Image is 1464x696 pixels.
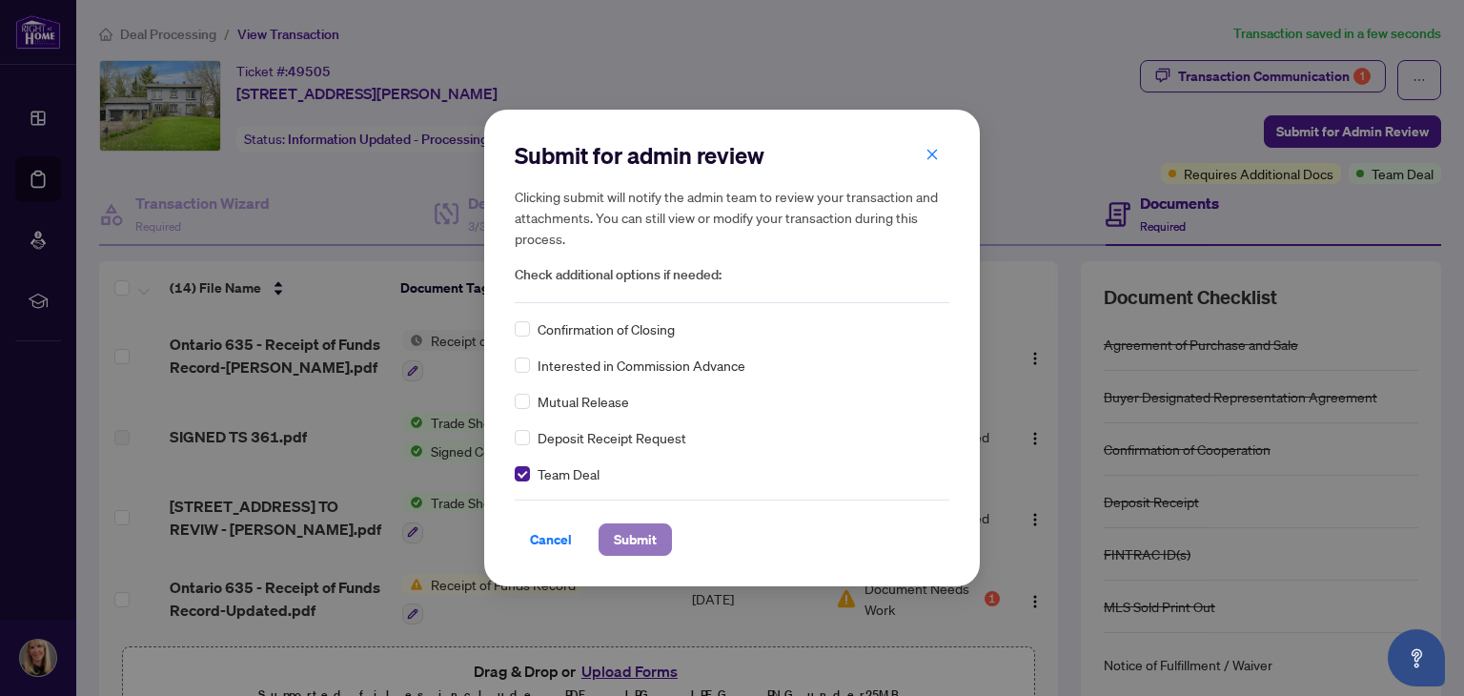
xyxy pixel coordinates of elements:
span: Mutual Release [538,391,629,412]
span: Deposit Receipt Request [538,427,686,448]
span: Interested in Commission Advance [538,355,745,376]
button: Cancel [515,523,587,556]
h5: Clicking submit will notify the admin team to review your transaction and attachments. You can st... [515,186,949,249]
span: Confirmation of Closing [538,318,675,339]
span: close [925,148,939,161]
button: Submit [599,523,672,556]
span: Cancel [530,524,572,555]
h2: Submit for admin review [515,140,949,171]
span: Check additional options if needed: [515,264,949,286]
span: Submit [614,524,657,555]
button: Open asap [1388,629,1445,686]
span: Team Deal [538,463,600,484]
